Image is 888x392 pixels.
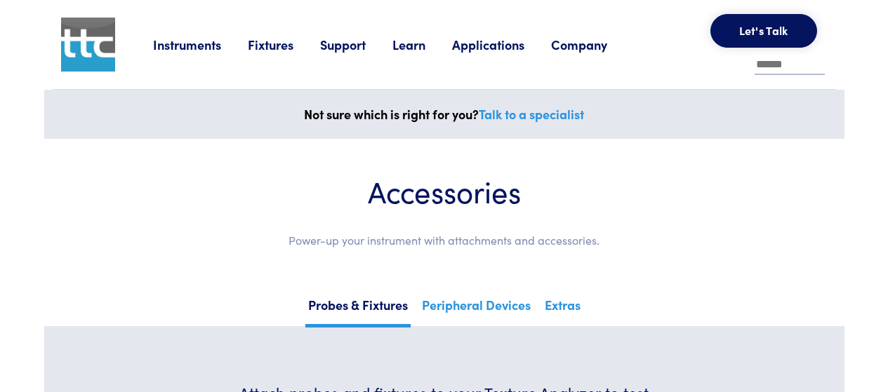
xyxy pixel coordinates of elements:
a: Company [551,36,634,53]
a: Applications [452,36,551,53]
img: ttc_logo_1x1_v1.0.png [61,18,115,72]
a: Learn [392,36,452,53]
p: Not sure which is right for you? [53,104,836,125]
a: Probes & Fixtures [305,293,411,327]
h1: Accessories [86,173,802,210]
a: Peripheral Devices [419,293,534,324]
a: Instruments [153,36,248,53]
a: Extras [542,293,583,324]
p: Power-up your instrument with attachments and accessories. [86,231,802,250]
a: Talk to a specialist [479,105,584,123]
a: Support [320,36,392,53]
a: Fixtures [248,36,320,53]
button: Let's Talk [710,14,817,48]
